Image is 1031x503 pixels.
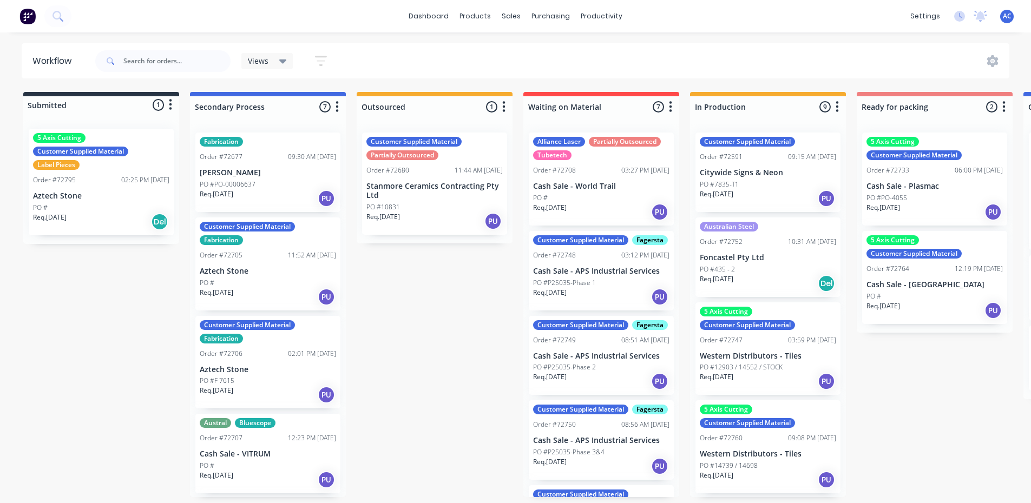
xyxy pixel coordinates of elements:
[700,418,795,428] div: Customer Supplied Material
[200,471,233,480] p: Req. [DATE]
[200,349,242,359] div: Order #72706
[533,150,572,160] div: Tubetech
[533,288,567,297] p: Req. [DATE]
[318,471,335,488] div: PU
[862,133,1007,226] div: 5 Axis CuttingCustomer Supplied MaterialOrder #7273306:00 PM [DATE]Cash Sale - PlasmacPO #PO-4055...
[484,213,502,230] div: PU
[818,190,835,207] div: PU
[1003,11,1012,21] span: AC
[533,320,628,330] div: Customer Supplied Material
[318,190,335,207] div: PU
[200,222,295,231] div: Customer Supplied Material
[700,137,795,147] div: Customer Supplied Material
[200,418,231,428] div: Austral
[788,237,836,247] div: 10:31 AM [DATE]
[200,334,243,343] div: Fabrication
[19,8,36,24] img: Factory
[200,461,214,471] p: PO #
[632,235,668,245] div: Fagersta
[533,489,628,499] div: Customer Supplied Material
[200,152,242,162] div: Order #72677
[366,202,400,212] p: PO #10831
[700,449,836,459] p: Western Distributors - Tiles
[533,235,628,245] div: Customer Supplied Material
[200,433,242,443] div: Order #72707
[788,152,836,162] div: 09:15 AM [DATE]
[621,250,669,260] div: 03:12 PM [DATE]
[862,231,1007,324] div: 5 Axis CuttingCustomer Supplied MaterialOrder #7276412:19 PM [DATE]Cash Sale - [GEOGRAPHIC_DATA]P...
[533,436,669,445] p: Cash Sale - APS Industrial Services
[700,362,783,372] p: PO #12903 / 14552 / STOCK
[984,203,1002,221] div: PU
[123,50,231,72] input: Search for orders...
[533,166,576,175] div: Order #72708
[121,175,169,185] div: 02:25 PM [DATE]
[200,278,214,288] p: PO #
[788,433,836,443] div: 09:08 PM [DATE]
[695,133,840,212] div: Customer Supplied MaterialOrder #7259109:15 AM [DATE]Citywide Signs & NeonPO #7835-T1Req.[DATE]PU
[33,213,67,222] p: Req. [DATE]
[533,457,567,467] p: Req. [DATE]
[866,292,881,301] p: PO #
[700,168,836,177] p: Citywide Signs & Neon
[200,365,336,374] p: Aztech Stone
[533,372,567,382] p: Req. [DATE]
[533,352,669,361] p: Cash Sale - APS Industrial Services
[866,182,1003,191] p: Cash Sale - Plasmac
[866,203,900,213] p: Req. [DATE]
[533,405,628,414] div: Customer Supplied Material
[700,461,758,471] p: PO #14739 / 14698
[955,166,1003,175] div: 06:00 PM [DATE]
[700,237,743,247] div: Order #72752
[529,400,674,480] div: Customer Supplied MaterialFagerstaOrder #7275008:56 AM [DATE]Cash Sale - APS Industrial ServicesP...
[288,349,336,359] div: 02:01 PM [DATE]
[818,275,835,292] div: Del
[818,373,835,390] div: PU
[589,137,661,147] div: Partially Outsourced
[33,191,169,201] p: Aztech Stone
[575,8,628,24] div: productivity
[651,373,668,390] div: PU
[366,137,462,147] div: Customer Supplied Material
[33,147,128,156] div: Customer Supplied Material
[366,150,438,160] div: Partially Outsourced
[533,193,548,203] p: PO #
[700,405,752,414] div: 5 Axis Cutting
[533,278,596,288] p: PO #P25035-Phase 1
[529,316,674,395] div: Customer Supplied MaterialFagerstaOrder #7274908:51 AM [DATE]Cash Sale - APS Industrial ServicesP...
[200,137,243,147] div: Fabrication
[700,433,743,443] div: Order #72760
[866,166,909,175] div: Order #72733
[700,189,733,199] p: Req. [DATE]
[700,471,733,480] p: Req. [DATE]
[529,133,674,226] div: Alliance LaserPartially OutsourcedTubetechOrder #7270803:27 PM [DATE]Cash Sale - World TrailPO #R...
[695,400,840,493] div: 5 Axis CuttingCustomer Supplied MaterialOrder #7276009:08 PM [DATE]Western Distributors - TilesPO...
[33,133,86,143] div: 5 Axis Cutting
[33,160,80,170] div: Label Pieces
[866,235,919,245] div: 5 Axis Cutting
[195,316,340,409] div: Customer Supplied MaterialFabricationOrder #7270602:01 PM [DATE]Aztech StonePO #F 7615Req.[DATE]PU
[195,133,340,212] div: FabricationOrder #7267709:30 AM [DATE][PERSON_NAME]PO #PO-00006637Req.[DATE]PU
[533,447,605,457] p: PO #P25035-Phase 3&4
[866,264,909,274] div: Order #72764
[200,386,233,395] p: Req. [DATE]
[700,180,739,189] p: PO #7835-T1
[695,302,840,395] div: 5 Axis CuttingCustomer Supplied MaterialOrder #7274703:59 PM [DATE]Western Distributors - TilesPO...
[403,8,454,24] a: dashboard
[621,420,669,429] div: 08:56 AM [DATE]
[533,362,596,372] p: PO #P25035-Phase 2
[700,264,735,274] p: PO #435 - 2
[200,168,336,177] p: [PERSON_NAME]
[700,222,758,231] div: Australian Steel
[151,213,168,230] div: Del
[533,203,567,213] p: Req. [DATE]
[651,458,668,475] div: PU
[905,8,945,24] div: settings
[366,182,503,200] p: Stanmore Ceramics Contracting Pty Ltd
[200,376,234,386] p: PO #F 7615
[32,55,77,68] div: Workflow
[362,133,507,235] div: Customer Supplied MaterialPartially OutsourcedOrder #7268011:44 AM [DATE]Stanmore Ceramics Contra...
[632,405,668,414] div: Fagersta
[700,253,836,262] p: Foncastel Pty Ltd
[288,152,336,162] div: 09:30 AM [DATE]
